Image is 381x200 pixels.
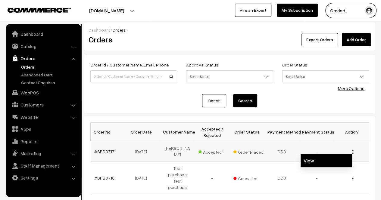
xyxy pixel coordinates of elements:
[8,6,60,13] a: COMMMERCE
[8,124,79,134] a: Apps
[301,33,338,46] button: Export Orders
[195,123,230,141] th: Accepted / Rejected
[8,136,79,147] a: Reports
[8,99,79,110] a: Customers
[202,94,226,107] a: Reset
[8,112,79,122] a: Website
[90,62,169,68] label: Order Id / Customer Name, Email, Phone
[283,71,369,82] span: Select Status
[160,141,195,162] td: [PERSON_NAME]
[301,154,352,167] a: View
[20,72,79,78] a: Abandoned Cart
[89,35,176,44] h2: Orders
[299,162,334,194] td: -
[8,87,79,98] a: WebPOS
[89,27,371,33] div: /
[334,123,369,141] th: Action
[68,3,145,18] button: [DOMAIN_NAME]
[282,62,307,68] label: Order Status
[338,86,364,91] a: More Options
[89,27,111,32] a: Dashboard
[299,123,334,141] th: Payment Status
[233,174,264,182] span: Cancelled
[233,94,257,107] button: Search
[195,162,230,194] td: -
[235,4,271,17] a: Hire an Expert
[125,123,160,141] th: Order Date
[325,3,376,18] button: Govind .
[186,70,273,82] span: Select Status
[160,162,195,194] td: Test purchase Test purchase
[342,33,371,46] a: Add Order
[125,162,160,194] td: [DATE]
[264,141,299,162] td: COD
[277,4,318,17] a: My Subscription
[20,64,79,70] a: Orders
[94,149,114,154] a: #SFC0717
[352,150,353,154] img: Menu
[8,8,71,12] img: COMMMERCE
[91,123,126,141] th: Order No
[8,41,79,52] a: Catalog
[264,123,299,141] th: Payment Method
[198,147,229,155] span: Accepted
[233,147,264,155] span: Order Placed
[186,62,218,68] label: Approval Status
[230,123,265,141] th: Order Status
[364,6,373,15] img: user
[112,27,126,32] span: Orders
[8,160,79,171] a: Staff Management
[299,141,334,162] td: -
[186,71,273,82] span: Select Status
[8,53,79,64] a: Orders
[282,70,369,82] span: Select Status
[8,29,79,39] a: Dashboard
[8,148,79,159] a: Marketing
[8,172,79,183] a: Settings
[352,177,353,180] img: Menu
[125,141,160,162] td: [DATE]
[20,79,79,86] a: Contact Enquires
[94,175,114,180] a: #SFC0716
[264,162,299,194] td: COD
[90,70,177,82] input: Order Id / Customer Name / Customer Email / Customer Phone
[160,123,195,141] th: Customer Name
